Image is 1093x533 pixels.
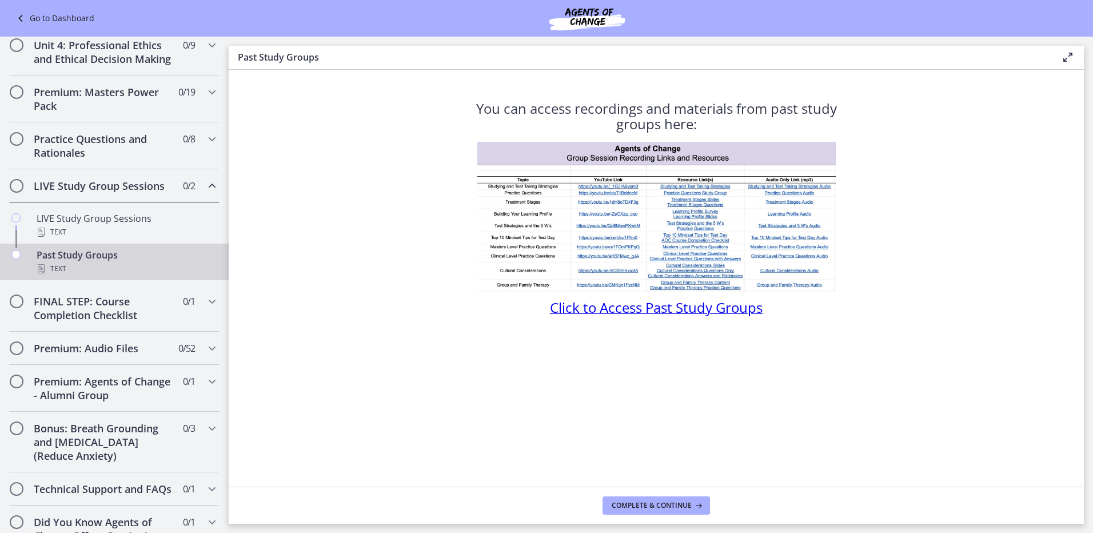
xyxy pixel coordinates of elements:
[183,482,195,496] span: 0 / 1
[34,341,173,355] h2: Premium: Audio Files
[34,482,173,496] h2: Technical Support and FAQs
[34,85,173,113] h2: Premium: Masters Power Pack
[238,50,1043,64] h3: Past Study Groups
[183,295,195,308] span: 0 / 1
[603,496,710,515] button: Complete & continue
[183,179,195,193] span: 0 / 2
[34,38,173,66] h2: Unit 4: Professional Ethics and Ethical Decision Making
[550,303,763,316] a: Click to Access Past Study Groups
[183,38,195,52] span: 0 / 9
[178,341,195,355] span: 0 / 52
[183,375,195,388] span: 0 / 1
[34,421,173,463] h2: Bonus: Breath Grounding and [MEDICAL_DATA] (Reduce Anxiety)
[37,262,215,276] div: Text
[476,99,837,133] span: You can access recordings and materials from past study groups here:
[34,132,173,160] h2: Practice Questions and Rationales
[518,5,656,32] img: Agents of Change
[37,248,215,276] div: Past Study Groups
[37,212,215,239] div: LIVE Study Group Sessions
[183,515,195,529] span: 0 / 1
[34,295,173,322] h2: FINAL STEP: Course Completion Checklist
[37,225,215,239] div: Text
[183,421,195,435] span: 0 / 3
[612,501,692,510] span: Complete & continue
[14,11,94,25] a: Go to Dashboard
[34,375,173,402] h2: Premium: Agents of Change - Alumni Group
[178,85,195,99] span: 0 / 19
[550,298,763,317] span: Click to Access Past Study Groups
[34,179,173,193] h2: LIVE Study Group Sessions
[477,142,836,292] img: 1734296146716.jpeg
[183,132,195,146] span: 0 / 8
